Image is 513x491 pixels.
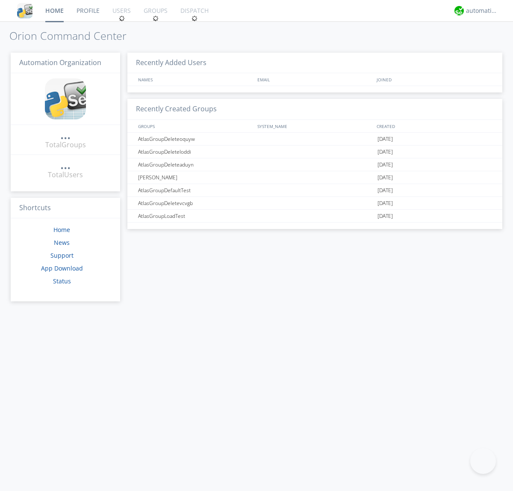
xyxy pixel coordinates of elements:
[377,146,393,158] span: [DATE]
[53,226,70,234] a: Home
[255,120,374,132] div: SYSTEM_NAME
[374,73,494,86] div: JOINED
[17,3,32,18] img: cddb5a64eb264b2086981ab96f4c1ba7
[127,171,502,184] a: [PERSON_NAME][DATE]
[127,184,502,197] a: AtlasGroupDefaultTest[DATE]
[136,171,254,184] div: [PERSON_NAME]
[470,448,496,474] iframe: Toggle Customer Support
[136,146,254,158] div: AtlasGroupDeleteloddi
[377,210,393,223] span: [DATE]
[53,277,71,285] a: Status
[60,130,71,140] a: ...
[45,140,86,150] div: Total Groups
[50,251,74,259] a: Support
[374,120,494,132] div: CREATED
[454,6,464,15] img: d2d01cd9b4174d08988066c6d424eccd
[11,198,120,219] h3: Shortcuts
[119,15,125,21] img: spin.svg
[377,171,393,184] span: [DATE]
[136,197,254,209] div: AtlasGroupDeletevcvgb
[192,15,198,21] img: spin.svg
[136,210,254,222] div: AtlasGroupLoadTest
[60,160,71,169] div: ...
[48,170,83,180] div: Total Users
[466,6,498,15] div: automation+atlas
[45,78,86,119] img: cddb5a64eb264b2086981ab96f4c1ba7
[127,158,502,171] a: AtlasGroupDeleteaduyn[DATE]
[127,197,502,210] a: AtlasGroupDeletevcvgb[DATE]
[377,133,393,146] span: [DATE]
[136,158,254,171] div: AtlasGroupDeleteaduyn
[60,130,71,139] div: ...
[377,197,393,210] span: [DATE]
[136,133,254,145] div: AtlasGroupDeleteoquyw
[54,238,70,247] a: News
[136,73,253,86] div: NAMES
[136,120,253,132] div: GROUPS
[41,264,83,272] a: App Download
[127,99,502,120] h3: Recently Created Groups
[127,53,502,74] h3: Recently Added Users
[127,146,502,158] a: AtlasGroupDeleteloddi[DATE]
[127,210,502,223] a: AtlasGroupLoadTest[DATE]
[136,184,254,196] div: AtlasGroupDefaultTest
[377,158,393,171] span: [DATE]
[60,160,71,170] a: ...
[377,184,393,197] span: [DATE]
[255,73,374,86] div: EMAIL
[153,15,159,21] img: spin.svg
[127,133,502,146] a: AtlasGroupDeleteoquyw[DATE]
[19,58,101,67] span: Automation Organization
